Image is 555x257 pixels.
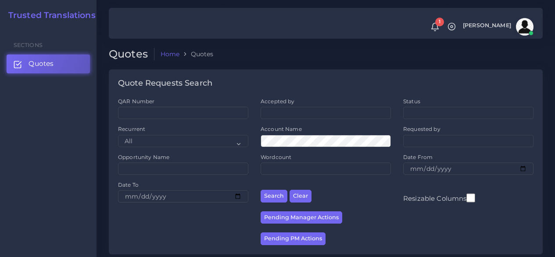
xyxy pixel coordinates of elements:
a: 1 [427,22,443,32]
span: Sections [14,42,43,48]
span: [PERSON_NAME] [463,23,511,29]
label: Opportunity Name [118,153,169,161]
a: Home [161,50,180,58]
h2: Quotes [109,48,154,61]
input: Resizable Columns [466,192,475,203]
label: Wordcount [261,153,291,161]
label: Resizable Columns [403,192,475,203]
label: Status [403,98,420,105]
label: Recurrent [118,125,145,133]
span: Quotes [29,59,54,69]
label: Accepted by [261,98,295,105]
label: Requested by [403,125,440,133]
button: Search [261,190,287,203]
label: Date From [403,153,433,161]
a: [PERSON_NAME]avatar [458,18,537,36]
img: avatar [516,18,534,36]
li: Quotes [179,50,213,58]
label: Date To [118,181,139,188]
a: Quotes [7,54,90,73]
button: Clear [290,190,312,203]
button: Pending PM Actions [261,232,326,245]
a: Trusted Translations [2,11,96,21]
span: 1 [435,18,444,26]
button: Pending Manager Actions [261,211,342,224]
label: QAR Number [118,98,154,105]
h4: Quote Requests Search [118,79,212,88]
label: Account Name [261,125,302,133]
